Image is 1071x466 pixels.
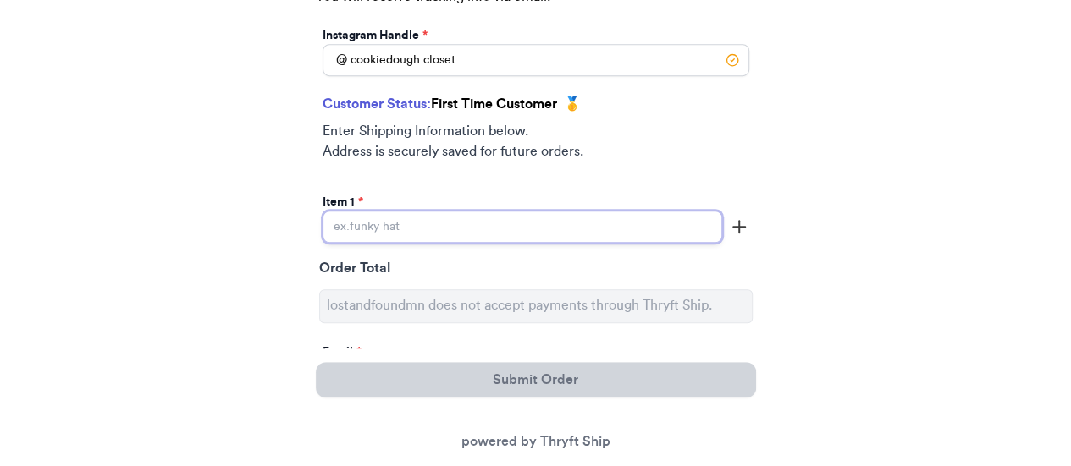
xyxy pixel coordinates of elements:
[323,44,347,76] div: @
[323,194,363,211] label: Item 1
[316,363,756,398] button: Submit Order
[431,97,557,111] span: First Time Customer
[323,97,431,111] span: Customer Status:
[461,436,610,449] a: powered by Thryft Ship
[323,343,362,360] label: Email
[564,94,581,114] span: 🥇
[323,121,749,162] p: Enter Shipping Information below. Address is securely saved for future orders.
[323,211,722,243] input: ex.funky hat
[323,27,428,44] label: Instagram Handle
[319,258,753,282] div: Order Total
